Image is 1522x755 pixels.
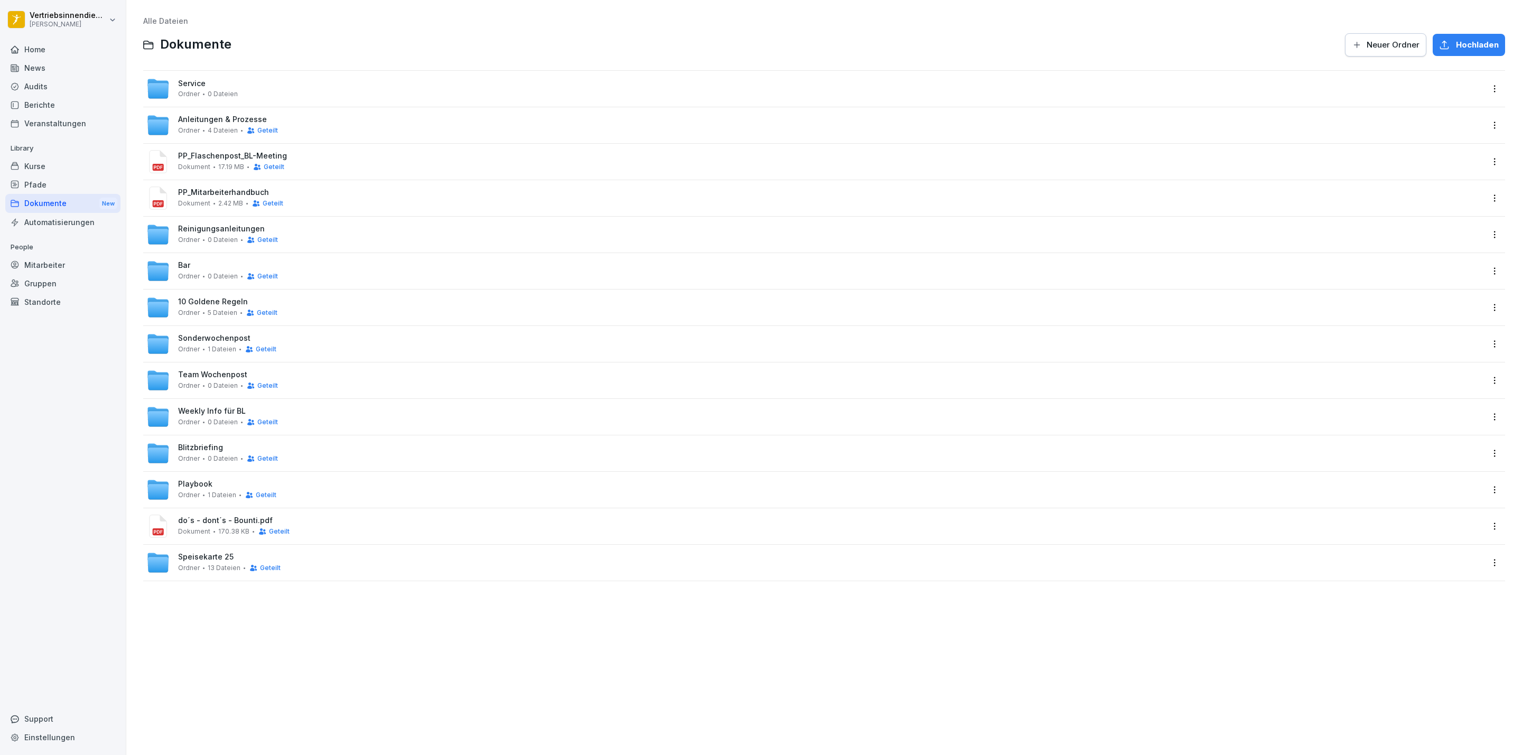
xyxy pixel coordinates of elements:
[208,455,238,462] span: 0 Dateien
[264,163,284,171] span: Geteilt
[143,16,188,25] a: Alle Dateien
[208,273,238,280] span: 0 Dateien
[257,455,278,462] span: Geteilt
[178,346,200,353] span: Ordner
[5,256,120,274] a: Mitarbeiter
[218,200,243,207] span: 2.42 MB
[5,213,120,231] a: Automatisierungen
[178,528,210,535] span: Dokument
[146,223,1483,246] a: ReinigungsanleitungenOrdner0 DateienGeteilt
[263,200,283,207] span: Geteilt
[178,491,200,499] span: Ordner
[208,127,238,134] span: 4 Dateien
[178,127,200,134] span: Ordner
[208,491,236,499] span: 1 Dateien
[178,480,212,489] span: Playbook
[178,152,1483,161] span: PP_Flaschenpost_BL-Meeting
[5,40,120,59] a: Home
[208,90,238,98] span: 0 Dateien
[257,418,278,426] span: Geteilt
[178,455,200,462] span: Ordner
[178,382,200,389] span: Ordner
[5,114,120,133] a: Veranstaltungen
[178,225,265,234] span: Reinigungsanleitungen
[146,405,1483,428] a: Weekly Info für BLOrdner0 DateienGeteilt
[178,163,210,171] span: Dokument
[1367,39,1419,51] span: Neuer Ordner
[30,11,107,20] p: Vertriebsinnendienst
[178,115,267,124] span: Anleitungen & Prozesse
[256,491,276,499] span: Geteilt
[178,188,1483,197] span: PP_Mitarbeiterhandbuch
[5,239,120,256] p: People
[146,77,1483,100] a: ServiceOrdner0 Dateien
[178,564,200,572] span: Ordner
[208,564,240,572] span: 13 Dateien
[260,564,281,572] span: Geteilt
[146,551,1483,574] a: Speisekarte 25Ordner13 DateienGeteilt
[178,200,210,207] span: Dokument
[1345,33,1426,57] button: Neuer Ordner
[208,346,236,353] span: 1 Dateien
[5,157,120,175] a: Kurse
[5,710,120,728] div: Support
[5,59,120,77] a: News
[5,194,120,213] a: DokumenteNew
[1433,34,1505,56] button: Hochladen
[178,407,246,416] span: Weekly Info für BL
[178,261,190,270] span: Bar
[146,369,1483,392] a: Team WochenpostOrdner0 DateienGeteilt
[178,236,200,244] span: Ordner
[146,259,1483,283] a: BarOrdner0 DateienGeteilt
[5,293,120,311] a: Standorte
[269,528,290,535] span: Geteilt
[178,553,234,562] span: Speisekarte 25
[178,309,200,316] span: Ordner
[257,236,278,244] span: Geteilt
[257,273,278,280] span: Geteilt
[178,90,200,98] span: Ordner
[178,443,223,452] span: Blitzbriefing
[146,478,1483,501] a: PlaybookOrdner1 DateienGeteilt
[5,728,120,747] a: Einstellungen
[178,334,250,343] span: Sonderwochenpost
[178,79,206,88] span: Service
[178,370,247,379] span: Team Wochenpost
[5,96,120,114] a: Berichte
[5,140,120,157] p: Library
[178,418,200,426] span: Ordner
[208,418,238,426] span: 0 Dateien
[146,296,1483,319] a: 10 Goldene RegelnOrdner5 DateienGeteilt
[256,346,276,353] span: Geteilt
[30,21,107,28] p: [PERSON_NAME]
[178,516,1483,525] span: do´s - dont´s - Bounti.pdf
[257,127,278,134] span: Geteilt
[160,37,231,52] span: Dokumente
[257,382,278,389] span: Geteilt
[5,175,120,194] a: Pfade
[99,198,117,210] div: New
[5,194,120,213] div: Dokumente
[208,236,238,244] span: 0 Dateien
[208,382,238,389] span: 0 Dateien
[1456,39,1499,51] span: Hochladen
[257,309,277,316] span: Geteilt
[218,163,244,171] span: 17.19 MB
[146,442,1483,465] a: BlitzbriefingOrdner0 DateienGeteilt
[5,77,120,96] a: Audits
[5,274,120,293] a: Gruppen
[146,332,1483,356] a: SonderwochenpostOrdner1 DateienGeteilt
[178,297,248,306] span: 10 Goldene Regeln
[178,273,200,280] span: Ordner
